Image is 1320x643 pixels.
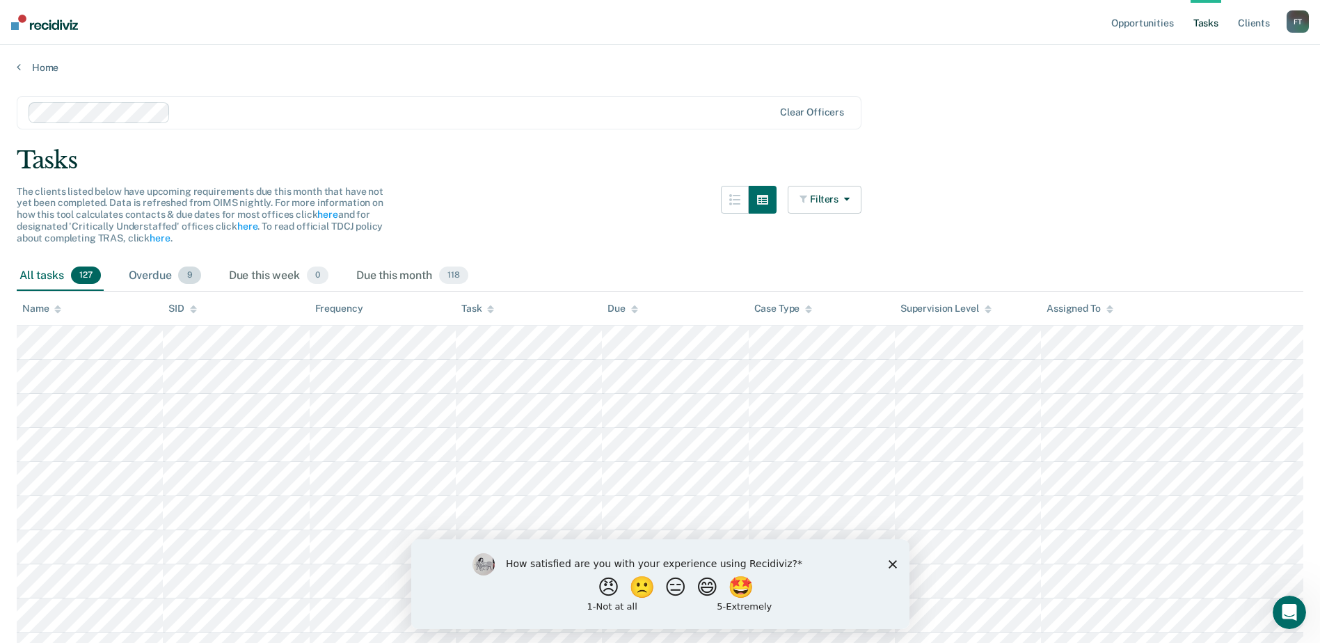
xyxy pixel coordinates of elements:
[237,221,257,232] a: here
[22,303,61,315] div: Name
[126,261,204,292] div: Overdue9
[317,209,337,220] a: here
[11,15,78,30] img: Recidiviz
[780,106,844,118] div: Clear officers
[150,232,170,244] a: here
[1287,10,1309,33] div: F T
[900,303,992,315] div: Supervision Level
[353,261,471,292] div: Due this month118
[226,261,331,292] div: Due this week0
[439,267,468,285] span: 118
[1273,596,1306,629] iframe: Intercom live chat
[461,303,494,315] div: Task
[1287,10,1309,33] button: FT
[17,186,383,244] span: The clients listed below have upcoming requirements due this month that have not yet been complet...
[315,303,363,315] div: Frequency
[607,303,638,315] div: Due
[71,267,101,285] span: 127
[178,267,200,285] span: 9
[411,539,909,629] iframe: Survey by Kim from Recidiviz
[168,303,197,315] div: SID
[17,261,104,292] div: All tasks127
[17,146,1303,175] div: Tasks
[1047,303,1113,315] div: Assigned To
[754,303,813,315] div: Case Type
[788,186,861,214] button: Filters
[307,267,328,285] span: 0
[17,61,1303,74] a: Home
